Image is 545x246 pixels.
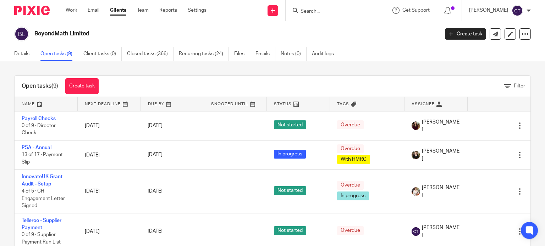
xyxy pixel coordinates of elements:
span: With HMRC [337,155,370,164]
span: 0 of 9 · Director Check [22,123,56,136]
td: [DATE] [78,170,141,213]
span: [PERSON_NAME] [422,119,461,133]
a: Work [66,7,77,14]
a: Emails [255,47,275,61]
span: 4 of 5 · CH Engagement Letter Signed [22,189,65,208]
span: Status [274,102,292,106]
a: Create task [445,28,486,40]
span: 0 of 9 · Supplier Payment Run List [22,233,61,245]
a: Telleroo - Supplier Payment [22,218,61,230]
span: 13 of 17 · Payment Slip [22,153,63,165]
a: PSA - Annual [22,145,51,150]
a: Files [234,47,250,61]
img: MaxAcc_Sep21_ElliDeanPhoto_030.jpg [412,121,420,130]
a: Team [137,7,149,14]
span: [DATE] [148,123,163,128]
h1: Open tasks [22,82,58,90]
img: Kayleigh%20Henson.jpeg [412,187,420,196]
input: Search [300,8,364,15]
span: Snoozed Until [211,102,248,106]
span: [DATE] [148,189,163,194]
img: Helen%20Campbell.jpeg [412,151,420,159]
span: Overdue [337,181,364,190]
a: Create task [65,78,99,94]
a: Notes (0) [281,47,307,61]
img: svg%3E [412,227,420,236]
a: Audit logs [312,47,339,61]
a: Details [14,47,35,61]
span: In progress [274,150,306,159]
a: Closed tasks (366) [127,47,174,61]
span: Not started [274,186,306,195]
span: Not started [274,226,306,235]
h2: BeyondMath Limited [34,30,354,38]
span: [DATE] [148,229,163,234]
span: Overdue [337,120,364,129]
img: svg%3E [512,5,523,16]
a: Clients [110,7,126,14]
span: In progress [337,191,369,200]
span: Overdue [337,226,364,235]
a: Payroll Checks [22,116,56,121]
a: InnovateUK Grant Audit - Setup [22,174,62,186]
a: Settings [188,7,207,14]
span: Overdue [337,144,364,153]
a: Email [88,7,99,14]
span: [DATE] [148,153,163,158]
span: Filter [514,84,525,88]
td: [DATE] [78,111,141,140]
a: Open tasks (9) [40,47,78,61]
td: [DATE] [78,140,141,169]
span: [PERSON_NAME] [422,184,461,199]
p: [PERSON_NAME] [469,7,508,14]
a: Recurring tasks (24) [179,47,229,61]
span: Not started [274,120,306,129]
a: Client tasks (0) [83,47,122,61]
span: (9) [51,83,58,89]
img: Pixie [14,6,50,15]
span: [PERSON_NAME] [422,148,461,162]
span: [PERSON_NAME] [422,224,461,239]
a: Reports [159,7,177,14]
span: Get Support [402,8,430,13]
img: svg%3E [14,27,29,41]
span: Tags [337,102,349,106]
